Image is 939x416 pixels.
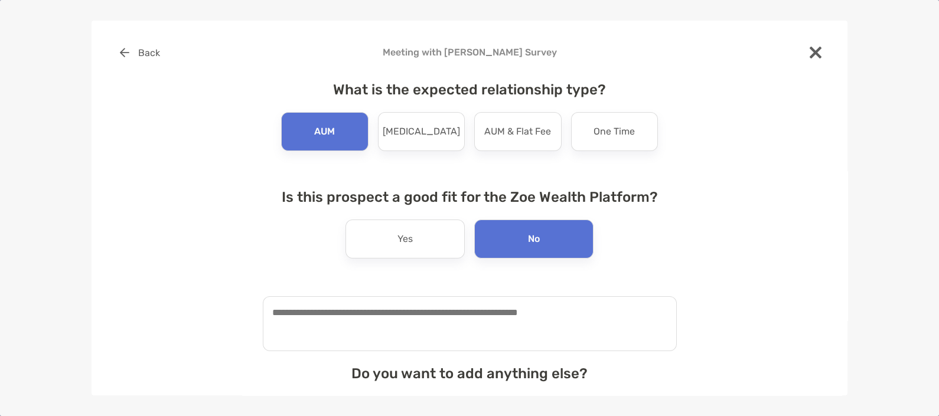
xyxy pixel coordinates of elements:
p: Yes [397,230,413,248]
h4: What is the expected relationship type? [263,81,677,98]
p: AUM [314,122,335,141]
p: AUM & Flat Fee [484,122,551,141]
img: close modal [810,47,821,58]
h4: Meeting with [PERSON_NAME] Survey [110,47,829,58]
h4: Do you want to add anything else? [263,365,677,382]
h4: Is this prospect a good fit for the Zoe Wealth Platform? [263,189,677,205]
p: [MEDICAL_DATA] [383,122,460,141]
p: No [528,230,540,248]
button: Back [110,40,169,65]
img: button icon [120,48,129,57]
p: One Time [594,122,635,141]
